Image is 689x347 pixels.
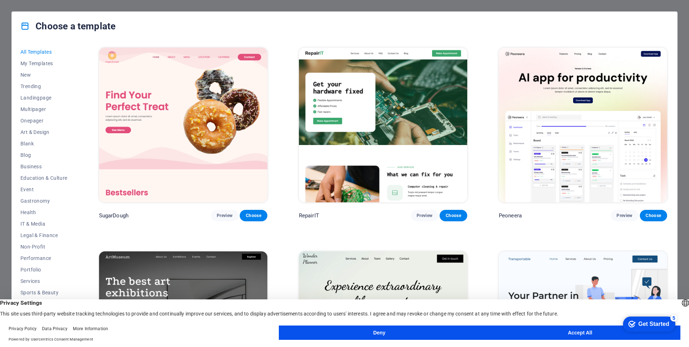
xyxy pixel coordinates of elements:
span: Gastronomy [20,198,67,204]
button: Non-Profit [20,241,67,252]
button: Gastronomy [20,195,67,207]
span: All Templates [20,49,67,55]
button: Trades [20,298,67,310]
button: Portfolio [20,264,67,275]
button: IT & Media [20,218,67,230]
span: Preview [617,213,632,218]
button: All Templates [20,46,67,58]
button: Landingpage [20,92,67,103]
span: Preview [417,213,432,218]
span: Portfolio [20,267,67,273]
span: Services [20,278,67,284]
span: My Templates [20,61,67,66]
span: Choose [445,213,461,218]
button: Blog [20,149,67,161]
button: Preview [211,210,238,221]
button: Art & Design [20,126,67,138]
button: Blank [20,138,67,149]
div: Get Started 5 items remaining, 0% complete [5,4,58,19]
button: New [20,69,67,81]
span: Health [20,209,67,215]
span: Event [20,187,67,192]
span: New [20,72,67,78]
span: Education & Culture [20,175,67,181]
span: Blank [20,141,67,146]
button: Choose [640,210,667,221]
span: Trending [20,83,67,89]
img: SugarDough [99,48,267,202]
button: Health [20,207,67,218]
button: Education & Culture [20,172,67,184]
span: Multipager [20,106,67,112]
button: Event [20,184,67,195]
button: Business [20,161,67,172]
span: Landingpage [20,95,67,101]
p: Peoneera [499,212,522,219]
div: Get Started [21,8,52,14]
button: Sports & Beauty [20,287,67,298]
button: Trending [20,81,67,92]
span: Business [20,164,67,169]
button: Multipager [20,103,67,115]
button: My Templates [20,58,67,69]
span: Blog [20,152,67,158]
button: Preview [611,210,638,221]
button: Performance [20,252,67,264]
button: Legal & Finance [20,230,67,241]
span: Preview [217,213,233,218]
span: Choose [646,213,661,218]
span: Non-Profit [20,244,67,250]
p: RepairIT [299,212,319,219]
span: Art & Design [20,129,67,135]
span: Legal & Finance [20,232,67,238]
button: Onepager [20,115,67,126]
button: Choose [240,210,267,221]
button: Services [20,275,67,287]
div: 5 [53,1,60,9]
h4: Choose a template [20,20,116,32]
img: Peoneera [499,48,667,202]
span: Performance [20,255,67,261]
button: Preview [411,210,438,221]
span: Choose [245,213,261,218]
span: Onepager [20,118,67,124]
p: SugarDough [99,212,128,219]
img: RepairIT [299,48,467,202]
span: IT & Media [20,221,67,227]
span: Sports & Beauty [20,290,67,295]
button: Choose [440,210,467,221]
